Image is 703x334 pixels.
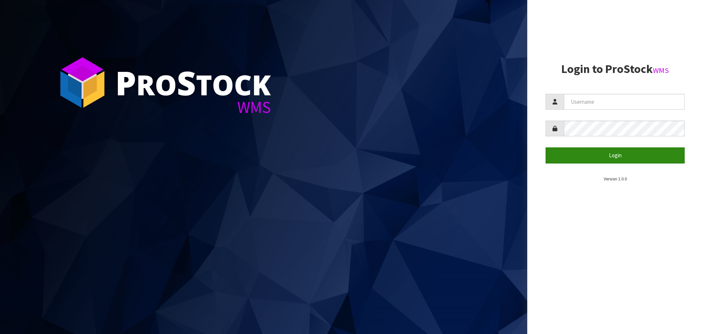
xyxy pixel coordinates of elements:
[546,147,685,163] button: Login
[115,66,271,99] div: ro tock
[115,60,136,105] span: P
[546,63,685,76] h2: Login to ProStock
[177,60,196,105] span: S
[564,94,685,110] input: Username
[55,55,110,110] img: ProStock Cube
[653,66,669,75] small: WMS
[604,176,627,181] small: Version 1.0.0
[115,99,271,115] div: WMS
